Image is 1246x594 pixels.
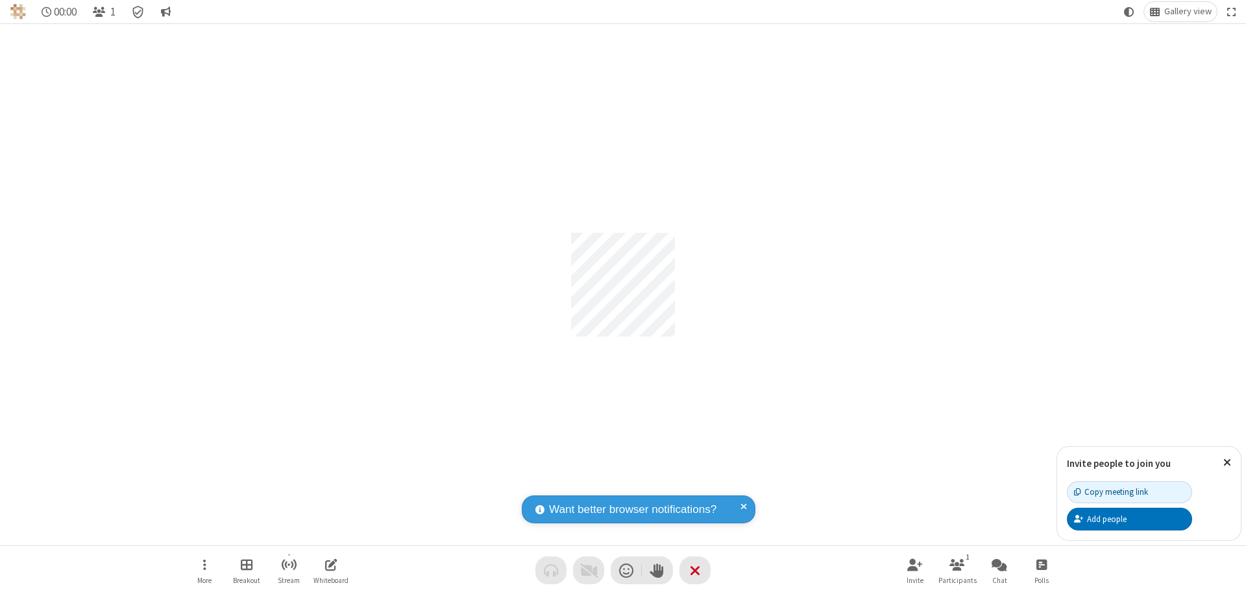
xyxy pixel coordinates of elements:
[938,552,977,589] button: Open participant list
[1067,508,1192,530] button: Add people
[938,576,977,584] span: Participants
[896,552,934,589] button: Invite participants (⌘+Shift+I)
[126,2,151,21] div: Meeting details Encryption enabled
[549,501,716,518] span: Want better browser notifications?
[1144,2,1217,21] button: Change layout
[269,552,308,589] button: Start streaming
[642,556,673,584] button: Raise hand
[54,6,77,18] span: 00:00
[1022,552,1061,589] button: Open poll
[1074,486,1148,498] div: Copy meeting link
[1119,2,1140,21] button: Using system theme
[1067,481,1192,503] button: Copy meeting link
[278,576,300,584] span: Stream
[155,2,176,21] button: Conversation
[311,552,350,589] button: Open shared whiteboard
[1034,576,1049,584] span: Polls
[535,556,567,584] button: Audio problem - check your Internet connection or call by phone
[185,552,224,589] button: Open menu
[992,576,1007,584] span: Chat
[87,2,121,21] button: Open participant list
[10,4,26,19] img: QA Selenium DO NOT DELETE OR CHANGE
[1164,6,1212,17] span: Gallery view
[110,6,116,18] span: 1
[233,576,260,584] span: Breakout
[1067,457,1171,469] label: Invite people to join you
[573,556,604,584] button: Video
[962,551,973,563] div: 1
[36,2,82,21] div: Timer
[197,576,212,584] span: More
[611,556,642,584] button: Send a reaction
[313,576,348,584] span: Whiteboard
[907,576,923,584] span: Invite
[1222,2,1241,21] button: Fullscreen
[679,556,711,584] button: End or leave meeting
[227,552,266,589] button: Manage Breakout Rooms
[1214,447,1241,479] button: Close popover
[980,552,1019,589] button: Open chat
